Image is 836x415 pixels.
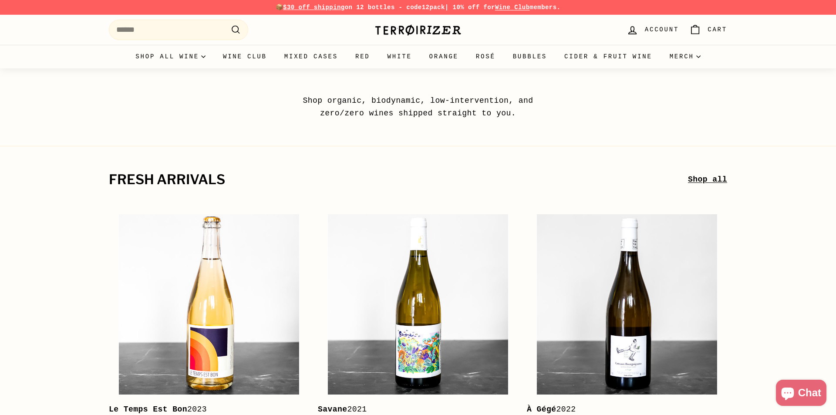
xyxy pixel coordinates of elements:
div: Primary [91,45,745,68]
span: $30 off shipping [283,4,345,11]
a: Shop all [688,173,727,186]
a: Red [347,45,379,68]
b: Le Temps Est Bon [109,405,187,414]
a: Wine Club [214,45,276,68]
a: White [379,45,421,68]
a: Cider & Fruit Wine [556,45,661,68]
b: Savane [318,405,347,414]
summary: Merch [661,45,709,68]
strong: 12pack [422,4,445,11]
p: 📦 on 12 bottles - code | 10% off for members. [109,3,727,12]
a: Cart [684,17,732,43]
b: À Gégé [527,405,556,414]
a: Wine Club [495,4,530,11]
a: Account [621,17,684,43]
h2: fresh arrivals [109,172,688,187]
p: Shop organic, biodynamic, low-intervention, and zero/zero wines shipped straight to you. [283,94,553,120]
a: Rosé [467,45,504,68]
a: Bubbles [504,45,556,68]
span: Cart [708,25,727,34]
summary: Shop all wine [127,45,214,68]
a: Orange [421,45,467,68]
a: Mixed Cases [276,45,347,68]
inbox-online-store-chat: Shopify online store chat [773,380,829,408]
span: Account [645,25,679,34]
